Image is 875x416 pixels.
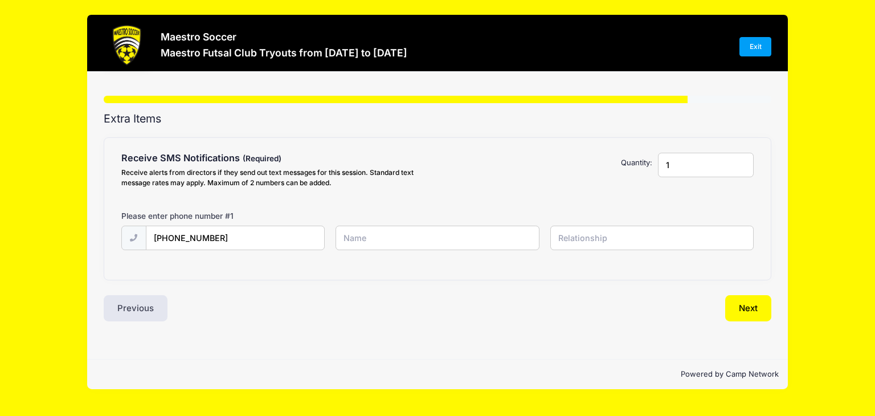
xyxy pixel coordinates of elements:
h4: Receive SMS Notifications [121,153,432,164]
span: 1 [230,211,234,221]
h2: Extra Items [104,112,771,125]
h3: Maestro Soccer [161,31,407,43]
a: Exit [739,37,771,56]
input: Name [336,226,539,250]
input: Relationship [550,226,754,250]
button: Previous [104,295,167,321]
input: Quantity [658,153,754,177]
input: (xxx) xxx-xxxx [146,226,325,250]
button: Next [725,295,771,321]
h3: Maestro Futsal Club Tryouts from [DATE] to [DATE] [161,47,407,59]
div: Receive alerts from directors if they send out text messages for this session. Standard text mess... [121,168,432,188]
label: Please enter phone number # [121,210,234,222]
p: Powered by Camp Network [96,369,779,380]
